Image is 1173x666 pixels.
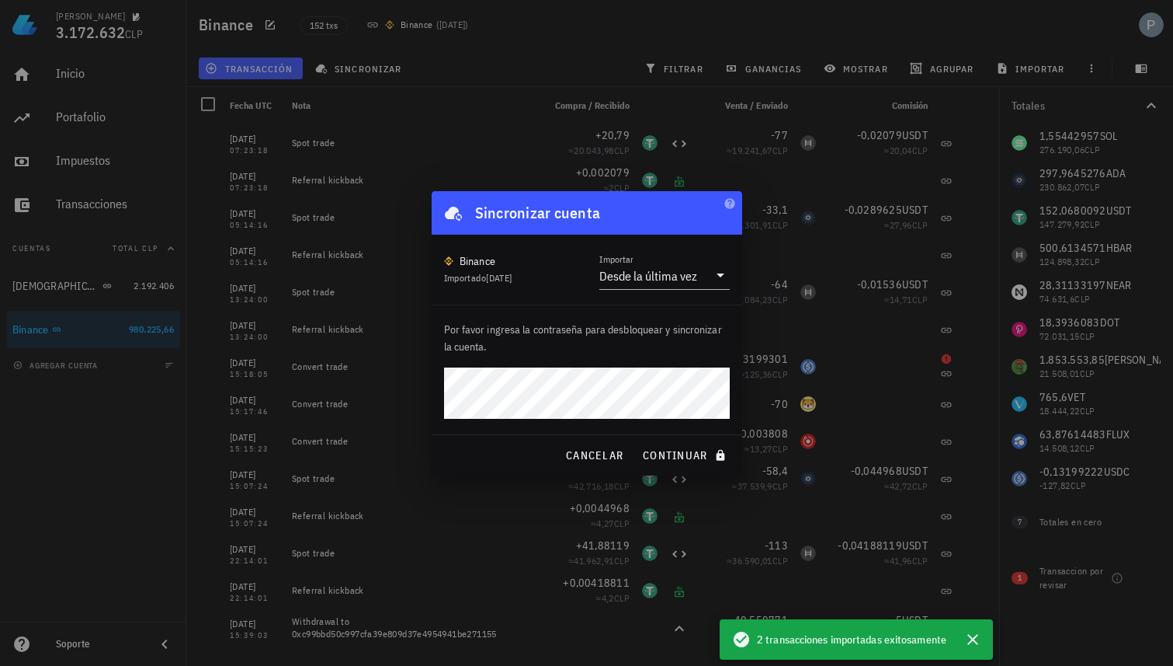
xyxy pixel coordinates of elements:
[475,200,601,225] div: Sincronizar cuenta
[486,272,512,284] span: [DATE]
[565,448,623,462] span: cancelar
[599,268,697,284] div: Desde la última vez
[444,256,453,266] img: 270.png
[757,631,946,648] span: 2 transacciones importadas exitosamente
[444,272,512,284] span: Importado
[636,441,735,469] button: continuar
[559,441,630,469] button: cancelar
[599,263,730,289] div: ImportarDesde la última vez
[444,321,730,355] p: Por favor ingresa la contraseña para desbloquear y sincronizar la cuenta.
[642,448,729,462] span: continuar
[599,253,633,265] label: Importar
[460,253,496,269] div: Binance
